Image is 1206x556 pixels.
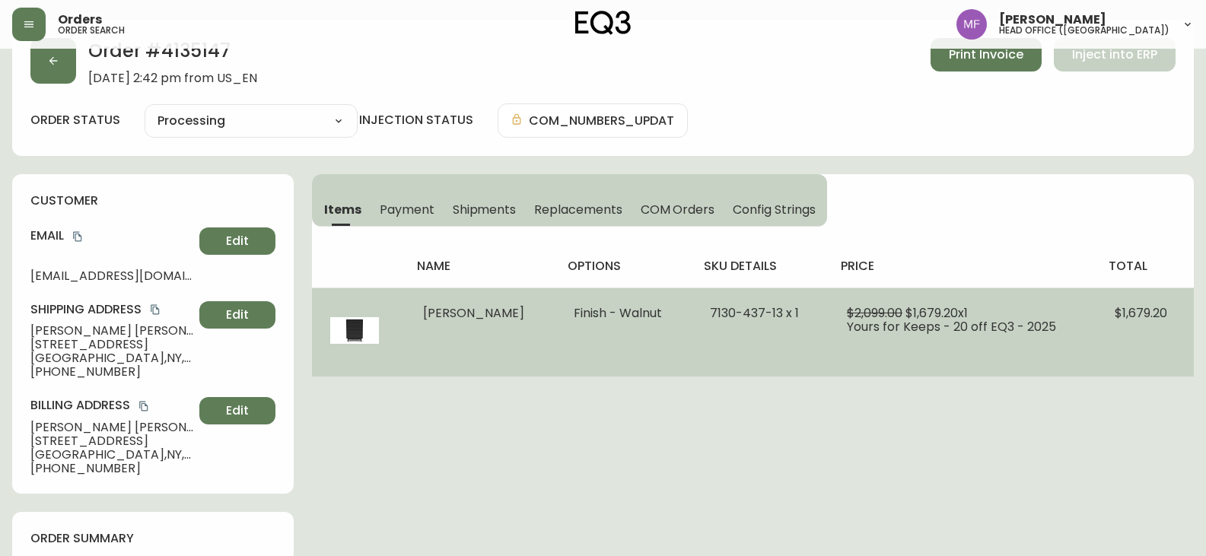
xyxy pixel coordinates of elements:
[999,14,1106,26] span: [PERSON_NAME]
[956,9,987,40] img: 91cf6c4ea787f0dec862db02e33d59b3
[30,269,193,283] span: [EMAIL_ADDRESS][DOMAIN_NAME]
[905,304,968,322] span: $1,679.20 x 1
[417,258,543,275] h4: name
[88,38,257,71] h2: Order # 4135147
[1115,304,1167,322] span: $1,679.20
[199,301,275,329] button: Edit
[359,112,473,129] h4: injection status
[148,302,163,317] button: copy
[30,324,193,338] span: [PERSON_NAME] [PERSON_NAME]
[423,304,524,322] span: [PERSON_NAME]
[568,258,679,275] h4: options
[330,307,379,355] img: 7130-437-MC-400-1-cljh09hmk01jc0186k2zdy6i5.jpg
[30,338,193,351] span: [STREET_ADDRESS]
[30,112,120,129] label: order status
[710,304,799,322] span: 7130-437-13 x 1
[199,227,275,255] button: Edit
[70,229,85,244] button: copy
[575,11,632,35] img: logo
[88,71,257,85] span: [DATE] 2:42 pm from US_EN
[58,26,125,35] h5: order search
[841,258,1084,275] h4: price
[30,351,193,365] span: [GEOGRAPHIC_DATA] , NY , 11211 , US
[453,202,517,218] span: Shipments
[30,421,193,434] span: [PERSON_NAME] [PERSON_NAME]
[58,14,102,26] span: Orders
[380,202,434,218] span: Payment
[847,304,902,322] span: $2,099.00
[847,318,1056,335] span: Yours for Keeps - 20 off EQ3 - 2025
[30,530,275,547] h4: order summary
[704,258,816,275] h4: sku details
[1109,258,1182,275] h4: total
[324,202,361,218] span: Items
[733,202,815,218] span: Config Strings
[574,307,673,320] li: Finish - Walnut
[199,397,275,424] button: Edit
[226,402,249,419] span: Edit
[30,448,193,462] span: [GEOGRAPHIC_DATA] , NY , 11211 , US
[226,307,249,323] span: Edit
[30,365,193,379] span: [PHONE_NUMBER]
[999,26,1169,35] h5: head office ([GEOGRAPHIC_DATA])
[30,434,193,448] span: [STREET_ADDRESS]
[949,46,1023,63] span: Print Invoice
[641,202,715,218] span: COM Orders
[30,227,193,244] h4: Email
[30,192,275,209] h4: customer
[30,397,193,414] h4: Billing Address
[226,233,249,249] span: Edit
[931,38,1042,71] button: Print Invoice
[30,462,193,475] span: [PHONE_NUMBER]
[534,202,622,218] span: Replacements
[30,301,193,318] h4: Shipping Address
[136,399,151,414] button: copy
